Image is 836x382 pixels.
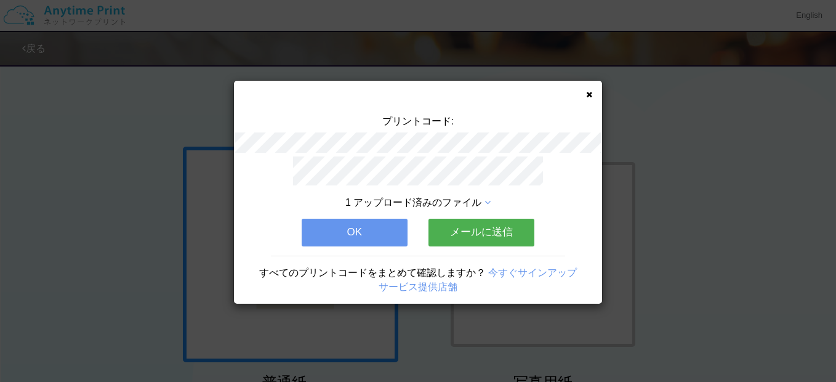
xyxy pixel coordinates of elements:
span: 1 アップロード済みのファイル [345,197,481,208]
a: サービス提供店舗 [379,282,457,292]
a: 今すぐサインアップ [488,267,577,278]
span: すべてのプリントコードをまとめて確認しますか？ [259,267,486,278]
button: OK [302,219,408,246]
span: プリントコード: [382,116,454,126]
button: メールに送信 [428,219,534,246]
